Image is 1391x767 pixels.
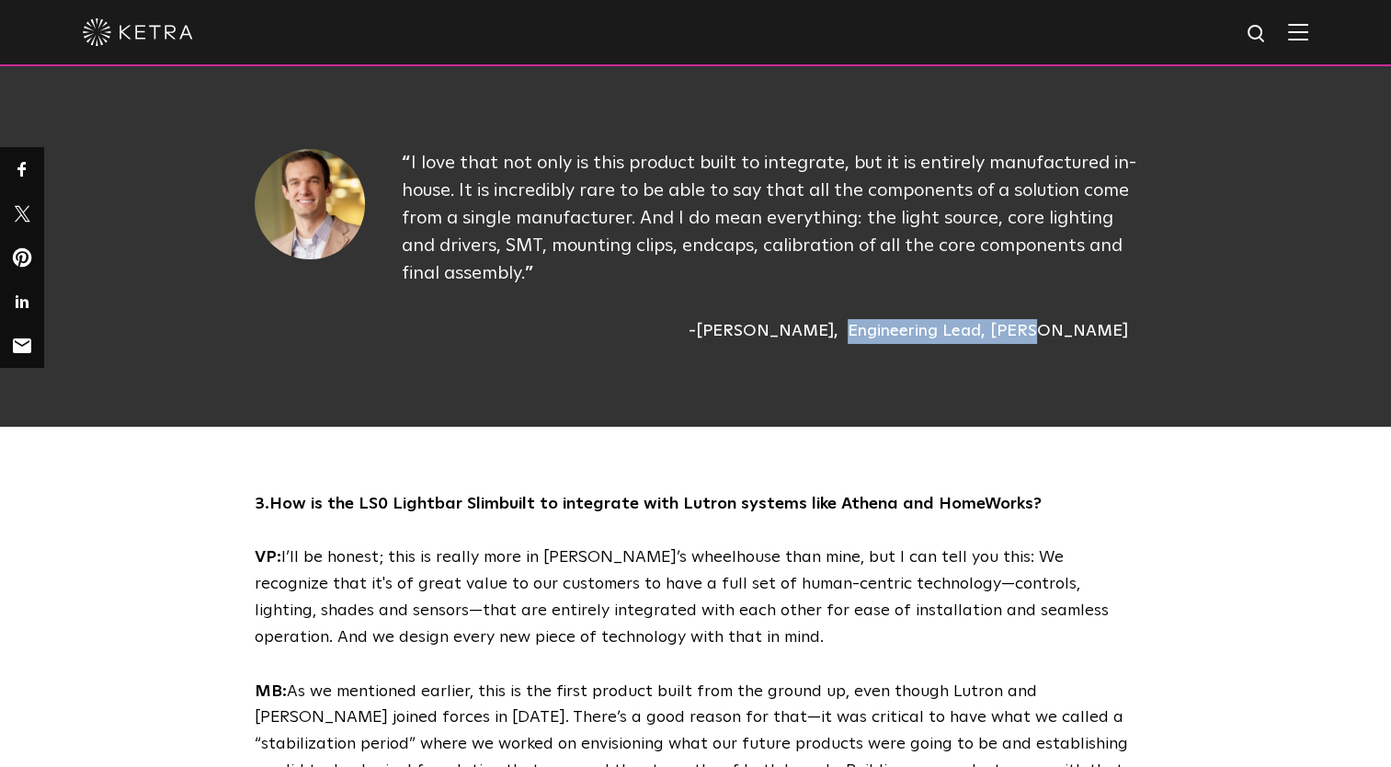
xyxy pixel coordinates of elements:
span: built to integrate with Lutron systems like Athena and HomeWorks? [499,496,1042,512]
img: ketra-logo-2019-white [83,18,193,46]
span: MB: [255,683,287,700]
span: How is the LS0 L [269,496,403,512]
img: Hamburger%20Nav.svg [1288,23,1308,40]
div: [PERSON_NAME] [689,319,838,344]
span: VP: [255,549,281,566]
strong: 3. [255,496,1046,512]
div: Engineering Lead, [PERSON_NAME] [848,319,1128,344]
span: I love that not only is this product built to integrate, but it is entirely manufactured in-house... [402,154,1136,282]
span: I’ll be honest; this is really more in [PERSON_NAME]’s wheelhouse than mine, but I can tell you t... [255,549,1109,645]
span: ightbar Slim [403,496,499,512]
img: search icon [1246,23,1269,46]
